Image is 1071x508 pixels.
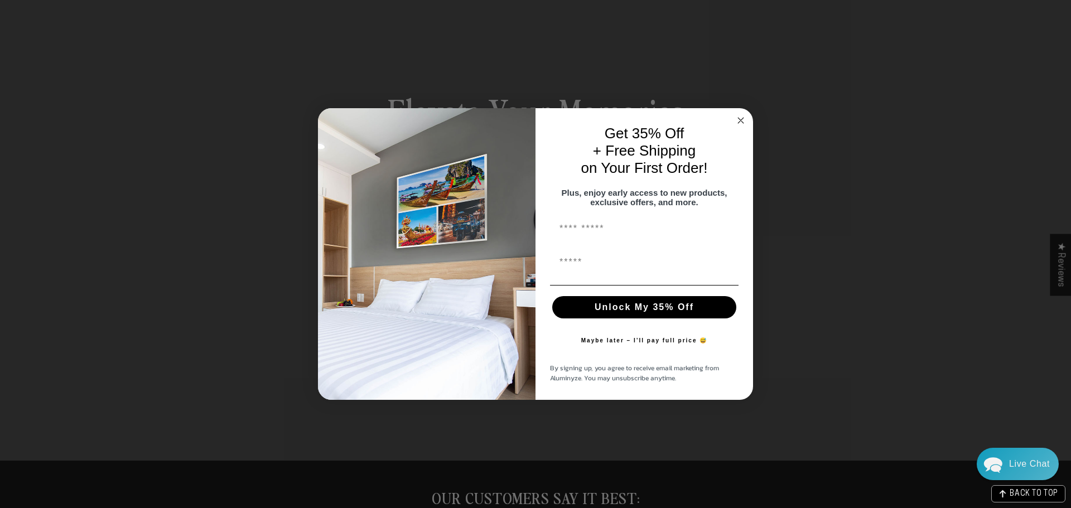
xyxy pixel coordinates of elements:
button: Unlock My 35% Off [552,296,736,318]
span: Plus, enjoy early access to new products, exclusive offers, and more. [562,188,727,207]
span: + Free Shipping [593,142,696,159]
img: 728e4f65-7e6c-44e2-b7d1-0292a396982f.jpeg [318,108,535,400]
div: Contact Us Directly [1009,448,1050,480]
button: Maybe later – I’ll pay full price 😅 [576,330,713,352]
span: By signing up, you agree to receive email marketing from Aluminyze. You may unsubscribe anytime. [550,363,719,383]
span: on Your First Order! [581,159,708,176]
button: Close dialog [734,114,747,127]
span: Get 35% Off [605,125,684,142]
span: BACK TO TOP [1010,490,1058,498]
div: Chat widget toggle [977,448,1059,480]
